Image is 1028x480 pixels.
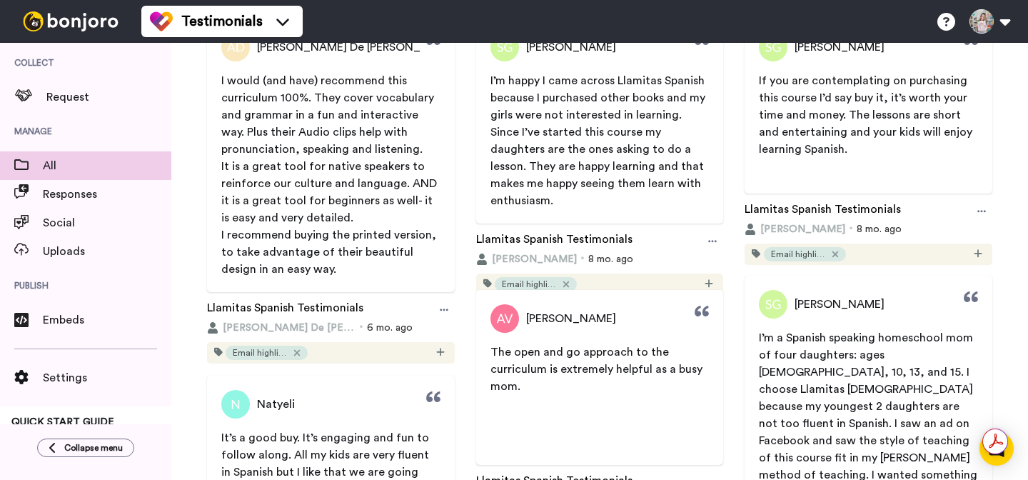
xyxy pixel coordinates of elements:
[979,431,1014,466] div: Open Intercom Messenger
[43,157,171,174] span: All
[476,252,577,266] button: [PERSON_NAME]
[745,222,992,236] div: 8 mo. ago
[476,231,633,252] a: Llamitas Spanish Testimonials
[233,347,290,359] span: Email highlight
[221,33,250,61] img: Profile Picture
[476,252,724,266] div: 8 mo. ago
[257,396,295,413] span: Natyeli
[150,10,173,33] img: tm-color.svg
[207,299,363,321] a: Llamitas Spanish Testimonials
[490,346,705,392] span: The open and go approach to the curriculum is extremely helpful as a busy mom.
[759,33,787,61] img: Profile Picture
[37,439,134,457] button: Collapse menu
[221,390,250,419] img: Profile Picture
[223,321,356,335] span: [PERSON_NAME] De [PERSON_NAME]
[181,11,263,31] span: Testimonials
[745,201,901,222] a: Llamitas Spanish Testimonials
[46,89,171,106] span: Request
[795,296,885,313] span: [PERSON_NAME]
[43,369,171,386] span: Settings
[207,321,455,335] div: 6 mo. ago
[760,222,845,236] span: [PERSON_NAME]
[43,214,171,231] span: Social
[43,186,171,203] span: Responses
[43,243,171,260] span: Uploads
[43,311,171,329] span: Embeds
[526,310,616,327] span: [PERSON_NAME]
[526,39,616,56] span: [PERSON_NAME]
[759,75,975,155] span: If you are contemplating on purchasing this course I’d say buy it, it’s worth your time and money...
[759,290,787,319] img: Profile Picture
[207,321,356,335] button: [PERSON_NAME] De [PERSON_NAME]
[745,222,845,236] button: [PERSON_NAME]
[492,252,577,266] span: [PERSON_NAME]
[490,304,519,333] img: Profile Picture
[221,161,440,224] span: It is a great tool for native speakers to reinforce our culture and language. AND it is a great t...
[11,417,114,427] span: QUICK START GUIDE
[490,33,519,61] img: Profile Picture
[257,39,457,56] span: [PERSON_NAME] De [PERSON_NAME]
[502,279,559,290] span: Email highlight
[64,442,123,454] span: Collapse menu
[771,249,828,260] span: Email highlight
[221,229,439,275] span: I recommend buying the printed version, to take advantage of their beautiful design in an easy way.
[795,39,885,56] span: [PERSON_NAME]
[221,75,437,155] span: I would (and have) recommend this curriculum 100%. They cover vocabulary and grammar in a fun and...
[490,75,708,206] span: I’m happy I came across Llamitas Spanish because I purchased other books and my girls were not in...
[17,11,124,31] img: bj-logo-header-white.svg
